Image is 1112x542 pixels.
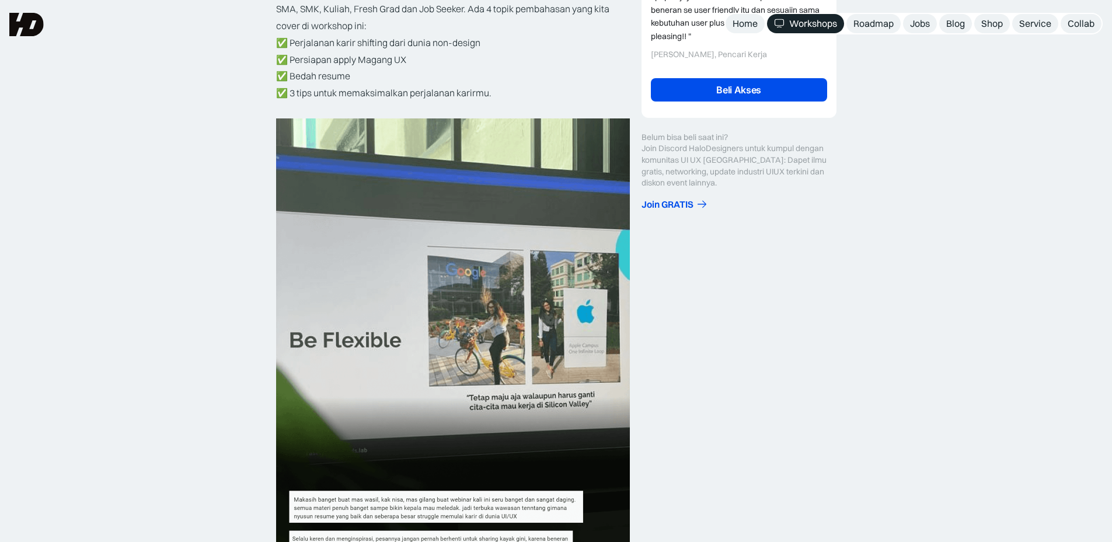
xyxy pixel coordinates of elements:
[1012,14,1058,33] a: Service
[910,18,930,30] div: Jobs
[939,14,972,33] a: Blog
[974,14,1010,33] a: Shop
[946,18,965,30] div: Blog
[642,132,836,189] div: Belum bisa beli saat ini? Join Discord HaloDesigners untuk kumpul dengan komunitas UI UX [GEOGRAP...
[642,198,693,211] div: Join GRATIS
[733,18,758,30] div: Home
[651,78,827,102] a: Beli Akses
[1068,18,1094,30] div: Collab
[981,18,1003,30] div: Shop
[846,14,901,33] a: Roadmap
[1019,18,1051,30] div: Service
[642,198,836,211] a: Join GRATIS
[789,18,837,30] div: Workshops
[853,18,894,30] div: Roadmap
[726,14,765,33] a: Home
[651,50,827,60] div: [PERSON_NAME], Pencari Kerja
[903,14,937,33] a: Jobs
[276,102,630,118] p: ‍
[1061,14,1101,33] a: Collab
[276,34,630,102] p: ✅ Perjalanan karir shifting dari dunia non-design ✅ Persiapan apply Magang UX ✅ Bedah resume ✅ 3 ...
[767,14,844,33] a: Workshops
